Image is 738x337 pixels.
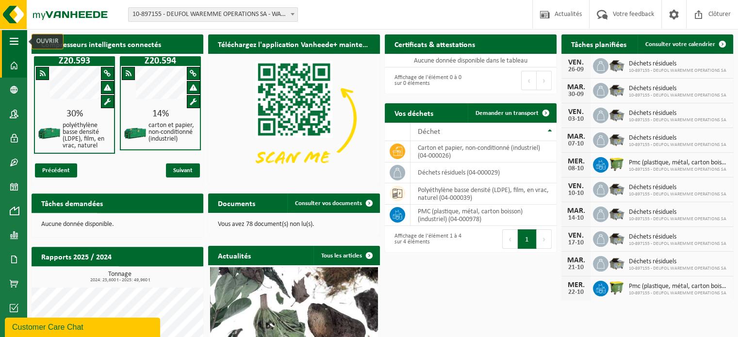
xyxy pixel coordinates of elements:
[5,316,162,337] iframe: chat widget
[122,56,198,66] h1: Z20.594
[41,221,194,228] p: Aucune donnée disponible.
[410,205,557,226] td: PMC (plastique, métal, carton boisson) (industriel) (04-000978)
[629,60,726,68] span: Déchets résiduels
[208,34,380,53] h2: Téléchargez l'application Vanheede+ maintenant!
[390,70,466,91] div: Affichage de l'élément 0 à 0 sur 0 éléments
[608,131,625,147] img: WB-5000-GAL-GY-01
[629,68,726,74] span: 10-897155 - DEUFOL WAREMME OPERATIONS SA
[566,59,586,66] div: VEN.
[128,7,298,22] span: 10-897155 - DEUFOL WAREMME OPERATIONS SA - WAREMME
[629,216,726,222] span: 10-897155 - DEUFOL WAREMME OPERATIONS SA
[313,246,379,265] a: Tous les articles
[608,205,625,222] img: WB-5000-GAL-GY-01
[295,200,362,207] span: Consulter vos documents
[608,106,625,123] img: WB-5000-GAL-GY-01
[629,192,726,197] span: 10-897155 - DEUFOL WAREMME OPERATIONS SA
[208,246,261,265] h2: Actualités
[608,156,625,172] img: WB-1100-HPE-GN-50
[36,56,113,66] h1: Z20.593
[385,103,443,122] h2: Vos déchets
[37,121,62,145] img: HK-XZ-20-GN-00
[566,158,586,165] div: MER.
[566,165,586,172] div: 08-10
[35,109,114,119] div: 30%
[566,133,586,141] div: MAR.
[218,221,370,228] p: Vous avez 78 document(s) non lu(s).
[645,41,715,48] span: Consulter votre calendrier
[410,141,557,162] td: carton et papier, non-conditionné (industriel) (04-000026)
[63,122,111,149] h4: polyéthylène basse densité (LDPE), film, en vrac, naturel
[566,83,586,91] div: MAR.
[566,215,586,222] div: 14-10
[106,57,166,64] div: Keywords op verkeer
[208,54,380,183] img: Download de VHEPlus App
[608,255,625,271] img: WB-5000-GAL-GY-01
[629,258,726,266] span: Déchets résiduels
[390,228,466,250] div: Affichage de l'élément 1 à 4 sur 4 éléments
[629,233,726,241] span: Déchets résiduels
[566,232,586,240] div: VEN.
[16,25,23,33] img: website_grey.svg
[502,229,518,249] button: Previous
[566,66,586,73] div: 26-09
[566,289,586,296] div: 22-10
[629,142,726,148] span: 10-897155 - DEUFOL WAREMME OPERATIONS SA
[566,240,586,246] div: 17-10
[638,34,732,54] a: Consulter votre calendrier
[410,183,557,205] td: polyéthylène basse densité (LDPE), film, en vrac, naturel (04-000039)
[123,121,148,145] img: HK-XZ-20-GN-00
[561,34,636,53] h2: Tâches planifiées
[129,8,297,21] span: 10-897155 - DEUFOL WAREMME OPERATIONS SA - WAREMME
[537,71,552,90] button: Next
[629,209,726,216] span: Déchets résiduels
[566,91,586,98] div: 30-09
[566,182,586,190] div: VEN.
[410,162,557,183] td: déchets résiduels (04-000029)
[629,266,726,272] span: 10-897155 - DEUFOL WAREMME OPERATIONS SA
[566,141,586,147] div: 07-10
[148,122,197,143] h4: carton et papier, non-conditionné (industriel)
[629,159,728,167] span: Pmc (plastique, métal, carton boisson) (industriel)
[629,167,728,173] span: 10-897155 - DEUFOL WAREMME OPERATIONS SA
[629,117,726,123] span: 10-897155 - DEUFOL WAREMME OPERATIONS SA
[25,25,107,33] div: Domein: [DOMAIN_NAME]
[208,193,265,212] h2: Documents
[468,103,556,123] a: Demander un transport
[287,193,379,213] a: Consulter vos documents
[27,56,34,64] img: tab_domain_overview_orange.svg
[119,266,202,285] a: Consulter les rapports
[629,241,726,247] span: 10-897155 - DEUFOL WAREMME OPERATIONS SA
[629,184,726,192] span: Déchets résiduels
[629,110,726,117] span: Déchets résiduels
[566,108,586,116] div: VEN.
[537,229,552,249] button: Next
[566,264,586,271] div: 21-10
[566,257,586,264] div: MAR.
[36,278,203,283] span: 2024: 25,600 t - 2025: 49,960 t
[32,34,203,53] h2: Compresseurs intelligents connectés
[32,193,113,212] h2: Tâches demandées
[566,190,586,197] div: 10-10
[608,180,625,197] img: WB-5000-GAL-GY-01
[418,128,440,136] span: Déchet
[629,134,726,142] span: Déchets résiduels
[476,110,539,116] span: Demander un transport
[521,71,537,90] button: Previous
[27,16,48,23] div: v 4.0.25
[385,54,557,67] td: Aucune donnée disponible dans le tableau
[629,283,728,290] span: Pmc (plastique, métal, carton boisson) (industriel)
[608,81,625,98] img: WB-5000-GAL-GY-01
[566,281,586,289] div: MER.
[32,247,121,266] h2: Rapports 2025 / 2024
[518,229,537,249] button: 1
[166,163,200,177] span: Suivant
[566,207,586,215] div: MAR.
[629,290,728,296] span: 10-897155 - DEUFOL WAREMME OPERATIONS SA
[37,57,85,64] div: Domeinoverzicht
[608,279,625,296] img: WB-1100-HPE-GN-50
[629,93,726,98] span: 10-897155 - DEUFOL WAREMME OPERATIONS SA
[566,116,586,123] div: 03-10
[16,16,23,23] img: logo_orange.svg
[121,109,200,119] div: 14%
